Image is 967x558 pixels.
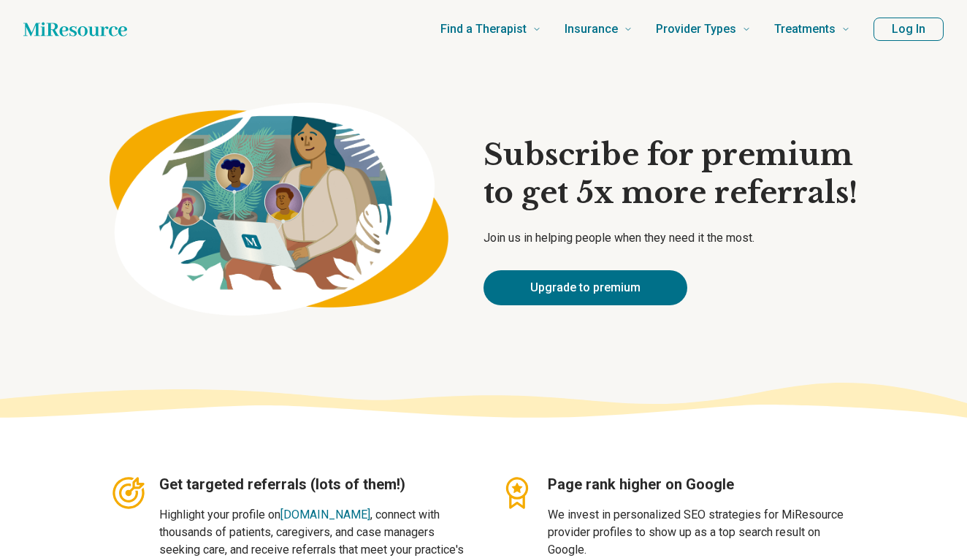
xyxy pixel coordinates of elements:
[656,19,736,39] span: Provider Types
[774,19,836,39] span: Treatments
[483,229,857,247] p: Join us in helping people when they need it the most.
[565,19,618,39] span: Insurance
[23,15,127,44] a: Home page
[483,136,857,212] h1: Subscribe for premium to get 5x more referrals!
[548,474,857,494] h3: Page rank higher on Google
[440,19,527,39] span: Find a Therapist
[280,508,370,521] a: [DOMAIN_NAME]
[874,18,944,41] button: Log In
[159,474,469,494] h3: Get targeted referrals (lots of them!)
[483,270,687,305] a: Upgrade to premium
